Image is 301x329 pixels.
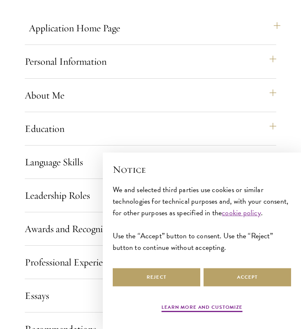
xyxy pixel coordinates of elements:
button: About Me [25,85,276,105]
a: cookie policy [222,207,261,218]
button: Awards and Recognition [25,219,276,239]
button: Learn more and customize [161,303,242,313]
button: Professional Experience [25,252,276,272]
button: Education [25,119,276,139]
button: Leadership Roles [25,186,276,205]
button: Application Home Page [29,18,280,38]
div: We and selected third parties use cookies or similar technologies for technical purposes and, wit... [113,184,291,253]
button: Reject [113,268,200,287]
button: Essays [25,286,276,305]
button: Personal Information [25,52,276,71]
button: Language Skills [25,152,276,172]
h2: Notice [113,162,291,176]
button: Accept [204,268,291,287]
